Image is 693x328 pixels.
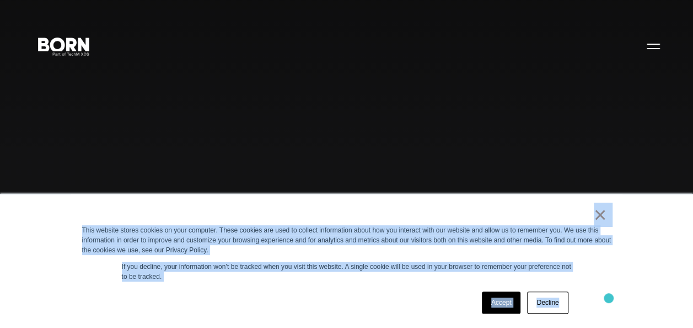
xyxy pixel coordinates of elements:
a: Accept [482,292,521,314]
a: × [594,210,607,220]
div: This website stores cookies on your computer. These cookies are used to collect information about... [82,225,611,255]
a: Decline [527,292,568,314]
button: Open [640,34,667,57]
p: If you decline, your information won’t be tracked when you visit this website. A single cookie wi... [122,262,572,282]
